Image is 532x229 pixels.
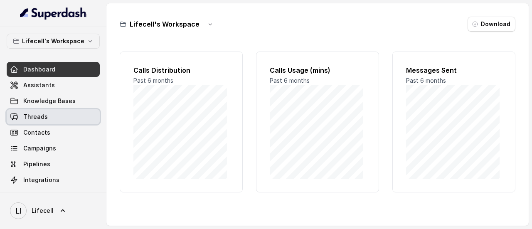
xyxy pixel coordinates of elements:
span: Past 6 months [406,77,446,84]
text: LI [16,207,21,215]
span: Threads [23,113,48,121]
span: Lifecell [32,207,54,215]
h2: Calls Distribution [133,65,229,75]
a: Knowledge Bases [7,94,100,108]
a: Assistants [7,78,100,93]
span: API Settings [23,192,59,200]
span: Contacts [23,128,50,137]
button: Download [468,17,515,32]
span: Past 6 months [133,77,173,84]
span: Campaigns [23,144,56,153]
h2: Calls Usage (mins) [270,65,365,75]
a: Threads [7,109,100,124]
p: Lifecell's Workspace [22,36,84,46]
span: Assistants [23,81,55,89]
span: Pipelines [23,160,50,168]
h3: Lifecell's Workspace [130,19,199,29]
button: Lifecell's Workspace [7,34,100,49]
a: Pipelines [7,157,100,172]
a: API Settings [7,188,100,203]
img: light.svg [20,7,87,20]
span: Past 6 months [270,77,310,84]
a: Lifecell [7,199,100,222]
a: Campaigns [7,141,100,156]
span: Integrations [23,176,59,184]
span: Dashboard [23,65,55,74]
h2: Messages Sent [406,65,502,75]
span: Knowledge Bases [23,97,76,105]
a: Integrations [7,172,100,187]
a: Dashboard [7,62,100,77]
a: Contacts [7,125,100,140]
